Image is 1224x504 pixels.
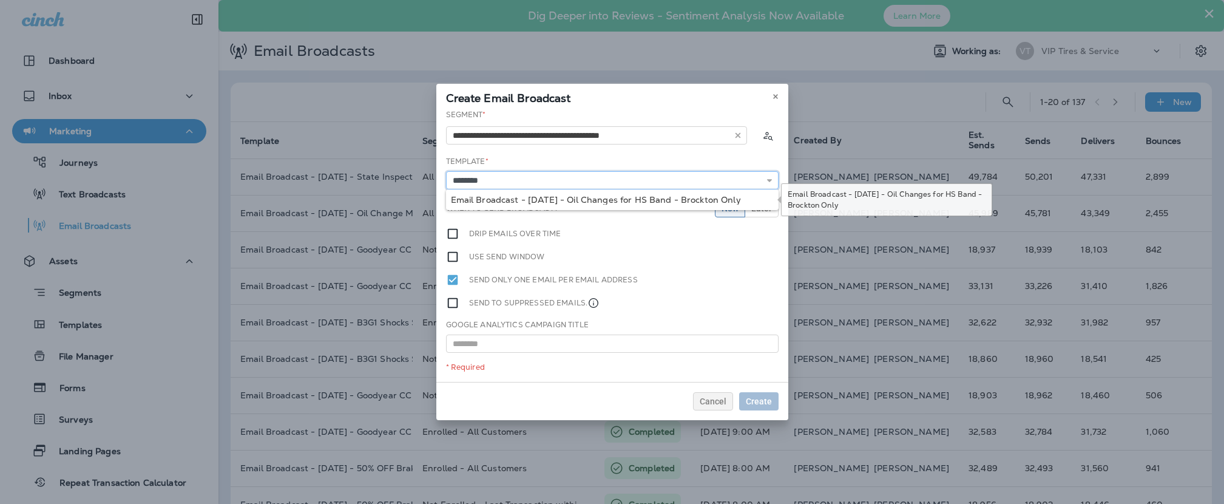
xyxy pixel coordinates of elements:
[469,250,545,264] label: Use send window
[739,392,779,410] button: Create
[469,227,561,240] label: Drip emails over time
[436,84,788,109] div: Create Email Broadcast
[722,204,739,213] span: Now
[700,397,726,406] span: Cancel
[751,204,772,213] span: Later
[469,273,638,287] label: Send only one email per email address
[451,195,774,205] div: Email Broadcast - [DATE] - Oil Changes for HS Band - Brockton Only
[446,320,589,330] label: Google Analytics Campaign Title
[446,363,779,372] div: * Required
[469,296,600,310] label: Send to suppressed emails.
[781,183,992,216] div: Email Broadcast - [DATE] - Oil Changes for HS Band - Brockton Only
[746,397,772,406] span: Create
[446,110,486,120] label: Segment
[693,392,733,410] button: Cancel
[757,124,779,146] button: Calculate the estimated number of emails to be sent based on selected segment. (This could take a...
[446,157,489,166] label: Template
